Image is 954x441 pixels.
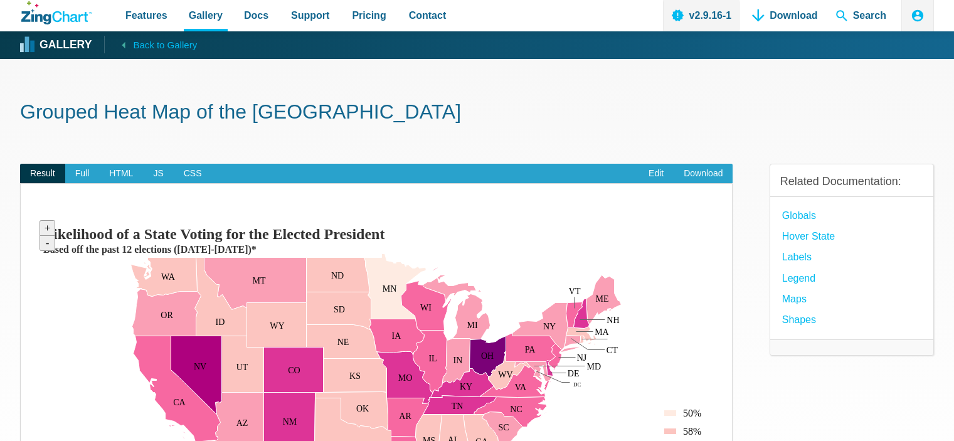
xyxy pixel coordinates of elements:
a: Labels [782,248,812,265]
h1: Grouped Heat Map of the [GEOGRAPHIC_DATA] [20,99,934,127]
span: JS [143,164,173,184]
a: Back to Gallery [104,36,197,53]
span: Docs [244,7,268,24]
span: Result [20,164,65,184]
a: globals [782,207,816,224]
span: Full [65,164,100,184]
strong: Gallery [40,40,92,51]
a: Legend [782,270,815,287]
a: Gallery [21,36,92,55]
a: Maps [782,290,807,307]
span: Support [291,7,329,24]
span: Features [125,7,167,24]
h3: Related Documentation: [780,174,923,189]
a: Download [674,164,733,184]
a: Shapes [782,311,816,328]
span: Pricing [352,7,386,24]
span: Gallery [189,7,223,24]
span: HTML [99,164,143,184]
a: hover state [782,228,835,245]
span: Contact [409,7,447,24]
a: Edit [639,164,674,184]
span: CSS [174,164,212,184]
span: Back to Gallery [133,37,197,53]
a: ZingChart Logo. Click to return to the homepage [21,1,92,24]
